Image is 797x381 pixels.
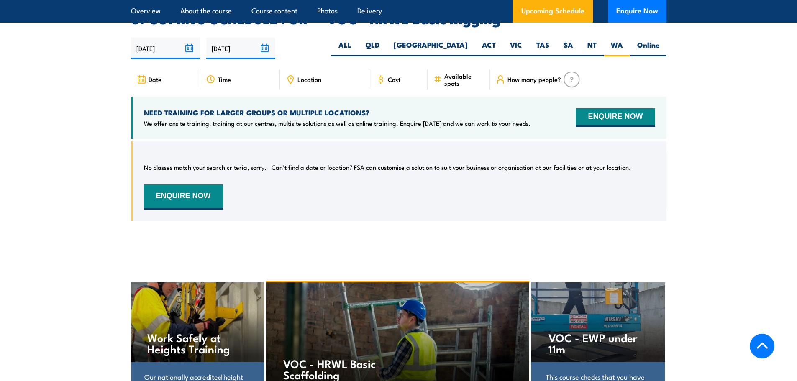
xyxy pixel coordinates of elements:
[147,332,246,354] h4: Work Safely at Heights Training
[387,40,475,56] label: [GEOGRAPHIC_DATA]
[144,163,267,171] p: No classes match your search criteria, sorry.
[630,40,666,56] label: Online
[272,163,631,171] p: Can’t find a date or location? FSA can customise a solution to suit your business or organisation...
[131,38,200,59] input: From date
[206,38,275,59] input: To date
[388,76,400,83] span: Cost
[556,40,580,56] label: SA
[580,40,604,56] label: NT
[144,184,223,210] button: ENQUIRE NOW
[331,40,359,56] label: ALL
[576,108,655,127] button: ENQUIRE NOW
[131,13,666,24] h2: UPCOMING SCHEDULE FOR - "VOC - HRWL Basic Rigging"
[297,76,321,83] span: Location
[507,76,561,83] span: How many people?
[149,76,161,83] span: Date
[475,40,503,56] label: ACT
[359,40,387,56] label: QLD
[218,76,231,83] span: Time
[503,40,529,56] label: VIC
[548,332,648,354] h4: VOC - EWP under 11m
[444,72,484,87] span: Available spots
[144,108,530,117] h4: NEED TRAINING FOR LARGER GROUPS OR MULTIPLE LOCATIONS?
[529,40,556,56] label: TAS
[283,358,382,380] h4: VOC - HRWL Basic Scaffolding
[144,119,530,128] p: We offer onsite training, training at our centres, multisite solutions as well as online training...
[604,40,630,56] label: WA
